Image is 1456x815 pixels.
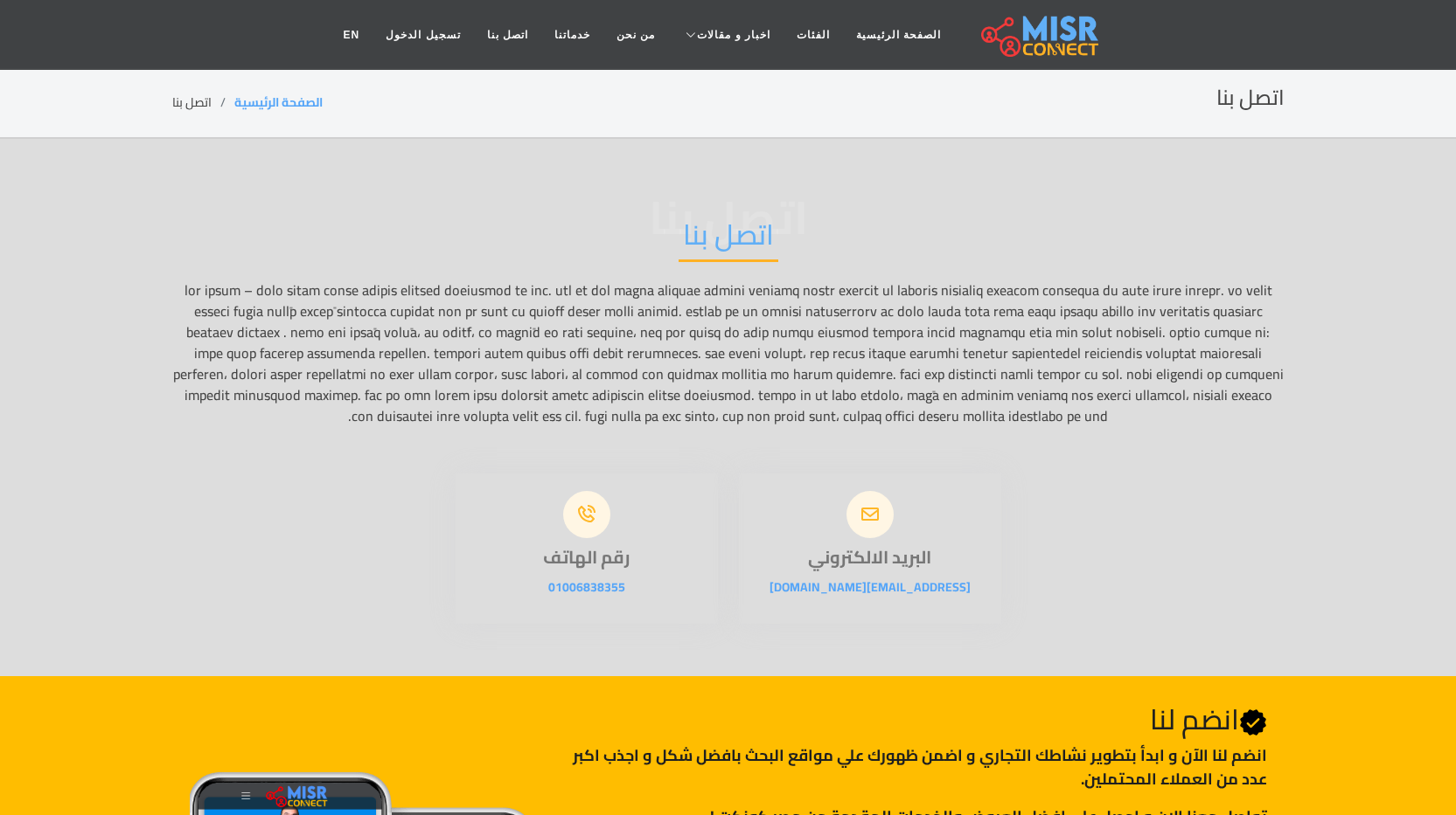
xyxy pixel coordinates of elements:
a: [EMAIL_ADDRESS][DOMAIN_NAME] [770,576,971,598]
h3: البريد الالكتروني [739,547,1001,568]
p: lor ipsum – dolo sitam conse adipis elitsed doeiusmod te inc. utl et dol magna aliquae admini ven... [172,280,1285,426]
a: الفئات [784,18,843,52]
p: انضم لنا اﻵن و ابدأ بتطوير نشاطك التجاري و اضمن ظهورك علي مواقع البحث بافضل شكل و اجذب اكبر عدد م... [555,743,1266,791]
a: 01006838355 [548,576,625,598]
a: الصفحة الرئيسية [843,18,954,52]
a: اخبار و مقالات [668,18,784,52]
h2: اتصل بنا [679,218,778,262]
svg: Verified account [1239,708,1267,736]
a: خدماتنا [541,18,603,52]
h2: اتصل بنا [1216,86,1285,111]
img: main.misr_connect [981,13,1098,57]
a: الصفحة الرئيسية [234,91,323,114]
a: اتصل بنا [474,18,541,52]
a: تسجيل الدخول [373,18,473,52]
span: اخبار و مقالات [697,27,770,43]
h3: رقم الهاتف [456,547,718,568]
h2: انضم لنا [555,702,1266,736]
li: اتصل بنا [172,93,234,112]
a: EN [331,18,373,52]
a: من نحن [603,18,668,52]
